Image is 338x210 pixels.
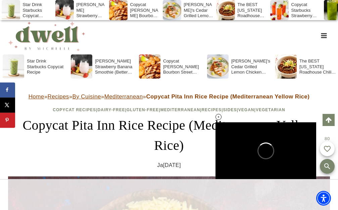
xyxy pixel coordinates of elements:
[53,108,96,112] a: Copycat Recipes
[29,93,310,100] span: » » » »
[97,108,125,112] a: Dairy-Free
[104,93,143,100] a: Mediterranean
[127,108,159,112] a: Gluten-Free
[160,108,200,112] a: Mediterranean
[323,114,335,126] a: Scroll to top
[238,108,254,112] a: Vegan
[47,180,291,210] iframe: Advertisement
[48,93,69,100] a: Recipes
[53,108,285,112] span: | | | | | | |
[8,115,330,156] h1: Copycat Pita Inn Rice Recipe (Mediterranean Yellow Rice)
[29,93,44,100] a: Home
[73,93,101,100] a: By Cuisine
[316,191,331,206] div: Accessibility Menu
[146,93,309,100] strong: Copycat Pita Inn Rice Recipe (Mediterranean Yellow Rice)
[318,30,330,41] button: Open menu
[201,108,222,112] a: Recipes
[256,108,285,112] a: Vegetarian
[157,161,181,170] time: Ja[DATE]
[8,20,85,51] img: DWELL by michelle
